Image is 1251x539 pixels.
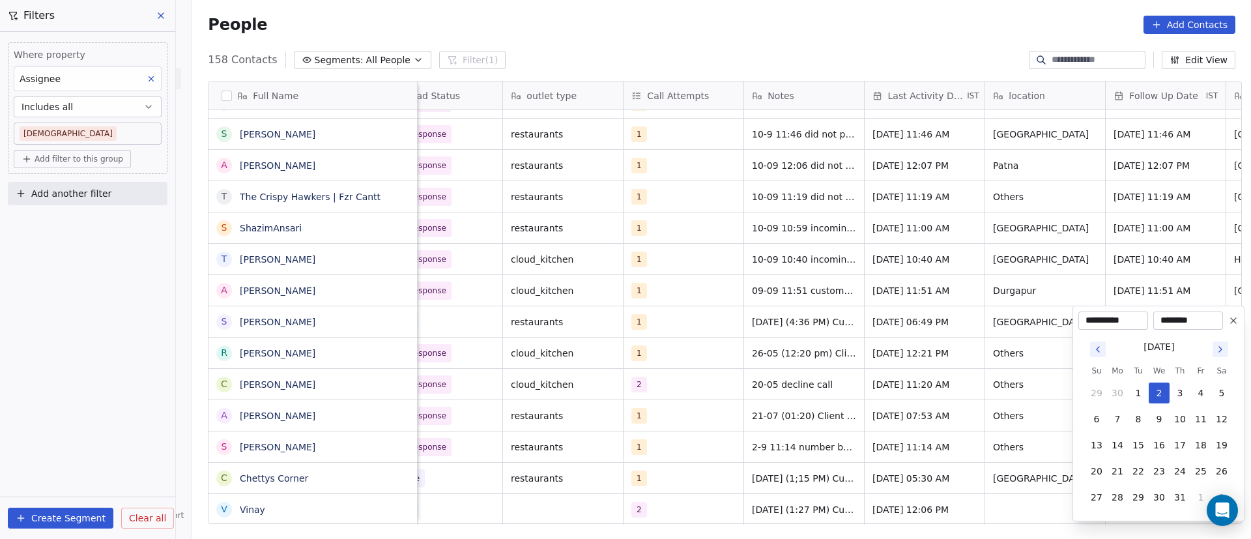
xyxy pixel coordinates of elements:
[1086,435,1107,456] button: 13
[1211,435,1232,456] button: 19
[1190,383,1211,403] button: 4
[1107,364,1128,377] th: Monday
[1211,487,1232,508] button: 2
[1190,461,1211,482] button: 25
[1149,409,1170,430] button: 9
[1170,435,1190,456] button: 17
[1190,364,1211,377] th: Friday
[1086,487,1107,508] button: 27
[1149,364,1170,377] th: Wednesday
[1211,409,1232,430] button: 12
[1128,435,1149,456] button: 15
[1143,340,1174,354] div: [DATE]
[1086,409,1107,430] button: 6
[1107,461,1128,482] button: 21
[1190,409,1211,430] button: 11
[1190,487,1211,508] button: 1
[1190,435,1211,456] button: 18
[1089,340,1107,358] button: Go to previous month
[1107,383,1128,403] button: 30
[1128,409,1149,430] button: 8
[1170,461,1190,482] button: 24
[1107,409,1128,430] button: 7
[1086,461,1107,482] button: 20
[1149,435,1170,456] button: 16
[1128,461,1149,482] button: 22
[1128,487,1149,508] button: 29
[1128,383,1149,403] button: 1
[1086,364,1107,377] th: Sunday
[1149,461,1170,482] button: 23
[1170,487,1190,508] button: 31
[1170,364,1190,377] th: Thursday
[1211,461,1232,482] button: 26
[1170,409,1190,430] button: 10
[1211,340,1229,358] button: Go to next month
[1149,383,1170,403] button: 2
[1170,383,1190,403] button: 3
[1107,435,1128,456] button: 14
[1086,383,1107,403] button: 29
[1211,364,1232,377] th: Saturday
[1149,487,1170,508] button: 30
[1128,364,1149,377] th: Tuesday
[1211,383,1232,403] button: 5
[1107,487,1128,508] button: 28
